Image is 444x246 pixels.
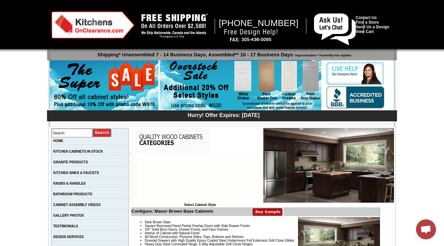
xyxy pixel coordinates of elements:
[145,224,250,228] span: Square Recessed Panel Partial Overlay Doors with Slab Drawer Fronts
[356,29,374,34] a: View Cart
[145,235,243,239] span: All Wood Construction, Plywood Sides, Tops, Bottoms and Shelves
[53,235,84,239] a: DESIGN SERVICES
[145,231,200,235] span: Interior of Cabinet with Natural Finish
[416,219,436,239] div: Open chat
[263,128,394,203] img: Manor Brown
[145,239,294,242] span: Dovetail Drawers with High Quality Epoxy Coated Steel Undermount Full Extension Soft Close Glides
[219,18,299,28] span: [PHONE_NUMBER]
[184,203,216,207] b: Select Cabinet Style
[356,15,377,20] a: Contact Us
[53,139,63,143] a: HOME
[145,228,228,231] span: 3/4" Solid Birch Doors, Drawer Fronts, and Face Frames
[53,160,88,164] a: GRANITE PRODUCTS
[53,224,78,228] a: TESTIMONIALS
[93,128,112,137] input: Submit
[53,182,86,185] a: KNOBS & HANDLES
[53,192,92,196] a: BATHROOM PRODUCTS
[356,25,389,29] a: Send Us a Design
[50,49,397,57] p: Shipping* Unassembled 7 - 14 Business Days, Assembled** 10 - 17 Business Days
[53,214,84,217] a: GALLERY PHOTOS
[53,171,99,175] a: KITCHEN SINKS & FAUCETS
[145,220,171,224] span: Dark Brown Stain
[145,242,252,246] span: Heavy Duty Steel Concealed Hinge, 6-Way Adjustable Soft-Close Hinges
[137,153,263,203] iframe: Browser incompatible
[53,203,101,207] a: CABINET ASSEMBLY VIDEOS
[53,150,103,153] a: KITCHEN CABINETS IN-STOCK
[131,209,213,214] b: Configure: Manor Brown Base Cabinets
[356,20,379,25] a: Find a Store
[50,111,397,118] div: Hurry! Offer Expires: [DATE]
[51,11,135,39] img: Kitchens on Clearance Logo
[293,52,351,57] span: *Approximation **Assembly Fee Applies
